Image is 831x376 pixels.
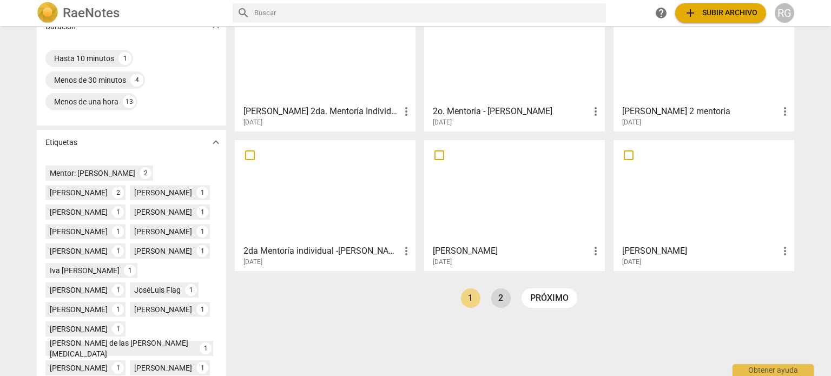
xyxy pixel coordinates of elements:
h2: RaeNotes [63,5,120,21]
div: 1 [112,304,124,315]
div: 1 [196,226,208,238]
a: [PERSON_NAME] 2da. Mentoría Individual[DATE] [239,4,412,127]
span: more_vert [400,245,413,258]
span: Subir archivo [684,6,757,19]
h3: Cintia Alvado [622,245,779,258]
span: [DATE] [433,118,452,127]
a: Obtener ayuda [651,3,671,23]
a: [PERSON_NAME][DATE] [617,144,790,266]
div: 1 [112,323,124,335]
div: Iva [PERSON_NAME] [50,265,120,276]
div: 1 [124,265,136,276]
span: search [237,6,250,19]
div: 1 [185,284,197,296]
div: [PERSON_NAME] de las [PERSON_NAME][MEDICAL_DATA] [50,338,195,359]
span: help [655,6,668,19]
div: [PERSON_NAME] [50,226,108,237]
div: 1 [112,206,124,218]
div: Mentor: [PERSON_NAME] [50,168,135,179]
a: LogoRaeNotes [37,2,224,24]
a: Page 1 is your current page [461,288,480,308]
span: add [684,6,697,19]
div: [PERSON_NAME] [134,362,192,373]
span: more_vert [779,245,792,258]
div: 1 [112,284,124,296]
button: Mostrar más [208,134,224,150]
div: [PERSON_NAME] [50,285,108,295]
h3: 2da Mentoría individual -Isabel Olid- [243,245,400,258]
span: more_vert [400,105,413,118]
div: 1 [118,52,131,65]
a: [PERSON_NAME][DATE] [428,144,601,266]
div: 1 [112,362,124,374]
div: [PERSON_NAME] [50,207,108,217]
div: 1 [200,342,212,354]
div: 4 [130,74,143,87]
div: 2 [112,187,124,199]
div: 13 [123,95,136,108]
div: 1 [196,304,208,315]
button: Subir [675,3,766,23]
a: [PERSON_NAME] 2 mentoria[DATE] [617,4,790,127]
span: [DATE] [622,118,641,127]
p: Etiquetas [45,137,77,148]
button: RG [775,3,794,23]
div: 1 [196,206,208,218]
div: [PERSON_NAME] [50,304,108,315]
div: [PERSON_NAME] [134,207,192,217]
h3: 2o. Mentoría - Claudia Ramirez [433,105,589,118]
div: [PERSON_NAME] [134,246,192,256]
div: 1 [112,226,124,238]
div: [PERSON_NAME] [50,246,108,256]
span: [DATE] [433,258,452,267]
span: expand_more [209,136,222,149]
div: [PERSON_NAME] [134,187,192,198]
div: JoséLuis Flag [134,285,181,295]
div: [PERSON_NAME] [50,362,108,373]
div: Hasta 10 minutos [54,53,114,64]
div: Obtener ayuda [733,364,814,376]
div: 1 [196,187,208,199]
div: 1 [196,362,208,374]
h3: Cynthia Castaneda 2da. Mentoría Individual [243,105,400,118]
h3: Lucy Correa [433,245,589,258]
img: Logo [37,2,58,24]
span: more_vert [779,105,792,118]
div: [PERSON_NAME] [134,226,192,237]
span: more_vert [589,245,602,258]
span: [DATE] [243,258,262,267]
div: [PERSON_NAME] [134,304,192,315]
a: próximo [522,288,577,308]
div: Menos de una hora [54,96,118,107]
div: Menos de 30 minutos [54,75,126,85]
div: 2 [140,167,151,179]
a: 2o. Mentoría - [PERSON_NAME][DATE] [428,4,601,127]
input: Buscar [254,4,602,22]
h3: Sofi Pinasco 2 mentoria [622,105,779,118]
a: Page 2 [491,288,511,308]
div: 1 [196,245,208,257]
span: more_vert [589,105,602,118]
span: [DATE] [622,258,641,267]
a: 2da Mentoría individual -[PERSON_NAME]-[DATE] [239,144,412,266]
div: [PERSON_NAME] [50,187,108,198]
div: 1 [112,245,124,257]
div: [PERSON_NAME] [50,324,108,334]
span: [DATE] [243,118,262,127]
